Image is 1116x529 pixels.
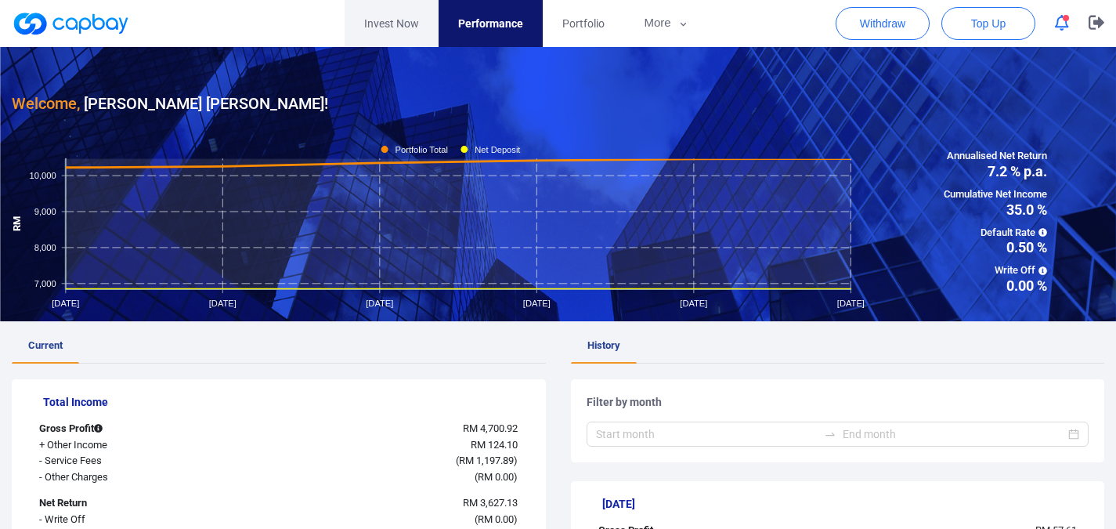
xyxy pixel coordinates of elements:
[471,439,518,451] span: RM 124.10
[824,428,836,440] span: swap-right
[944,165,1047,179] span: 7.2 % p.a.
[459,455,514,466] span: RM 1,197.89
[463,422,518,434] span: RM 4,700.92
[12,94,80,113] span: Welcome,
[587,395,1089,409] h5: Filter by month
[12,91,328,116] h3: [PERSON_NAME] [PERSON_NAME] !
[944,187,1047,203] span: Cumulative Net Income
[27,495,237,512] div: Net Return
[43,395,530,409] h5: Total Income
[27,437,237,454] div: + Other Income
[944,148,1047,165] span: Annualised Net Return
[837,298,865,307] tspan: [DATE]
[34,242,56,252] tspan: 8,000
[680,298,707,307] tspan: [DATE]
[562,15,605,32] span: Portfolio
[27,453,237,469] div: - Service Fees
[478,471,514,483] span: RM 0.00
[843,426,1065,443] input: End month
[836,7,930,40] button: Withdraw
[587,339,620,351] span: History
[478,513,514,525] span: RM 0.00
[463,497,518,509] span: RM 3,627.13
[523,298,551,307] tspan: [DATE]
[596,426,818,443] input: Start month
[27,469,237,486] div: - Other Charges
[27,512,237,528] div: - Write Off
[366,298,393,307] tspan: [DATE]
[209,298,237,307] tspan: [DATE]
[237,469,529,486] div: ( )
[971,16,1006,31] span: Top Up
[395,144,448,154] tspan: Portfolio Total
[34,206,56,216] tspan: 9,000
[824,428,836,440] span: to
[602,497,1089,511] h5: [DATE]
[475,144,521,154] tspan: Net Deposit
[28,339,63,351] span: Current
[30,171,56,180] tspan: 10,000
[941,7,1035,40] button: Top Up
[944,241,1047,255] span: 0.50 %
[27,421,237,437] div: Gross Profit
[34,278,56,288] tspan: 7,000
[458,15,523,32] span: Performance
[237,512,529,528] div: ( )
[237,453,529,469] div: ( )
[944,263,1047,279] span: Write Off
[944,225,1047,241] span: Default Rate
[944,279,1047,293] span: 0.00 %
[944,203,1047,217] span: 35.0 %
[52,298,79,307] tspan: [DATE]
[11,216,23,231] tspan: RM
